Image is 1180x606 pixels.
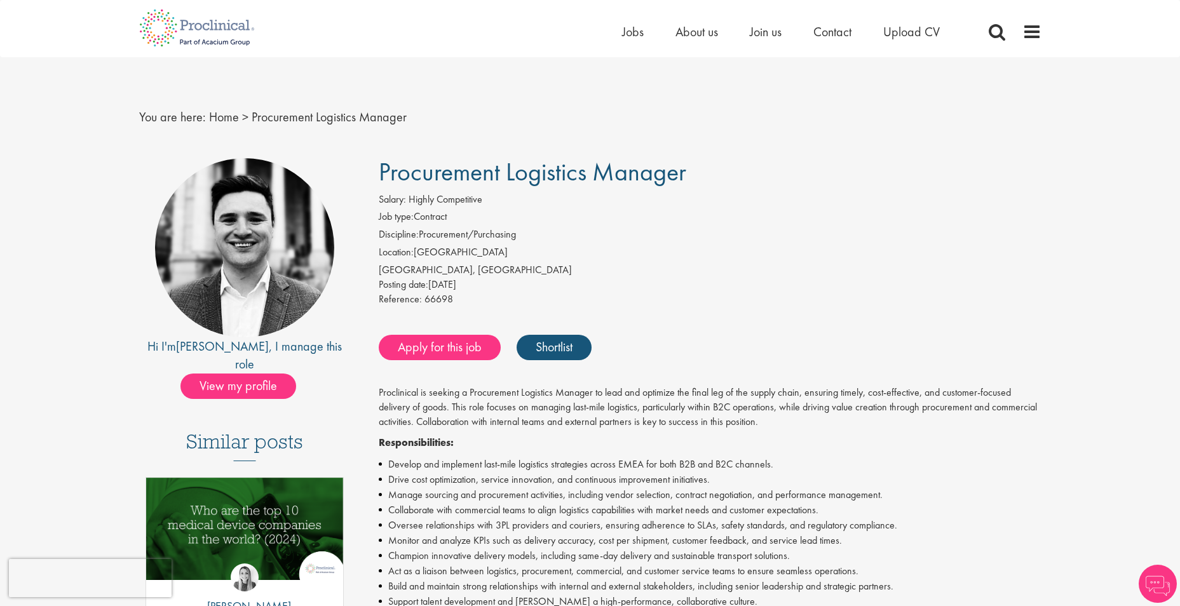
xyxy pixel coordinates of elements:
li: Act as a liaison between logistics, procurement, commercial, and customer service teams to ensure... [379,563,1041,579]
li: Champion innovative delivery models, including same-day delivery and sustainable transport soluti... [379,548,1041,563]
a: breadcrumb link [209,109,239,125]
a: Contact [813,24,851,40]
label: Reference: [379,292,422,307]
li: Drive cost optimization, service innovation, and continuous improvement initiatives. [379,472,1041,487]
span: > [242,109,248,125]
li: Manage sourcing and procurement activities, including vendor selection, contract negotiation, and... [379,487,1041,502]
a: Jobs [622,24,644,40]
span: Procurement Logistics Manager [379,156,686,188]
a: Upload CV [883,24,940,40]
li: Procurement/Purchasing [379,227,1041,245]
a: Shortlist [517,335,592,360]
a: Link to a post [146,478,344,590]
img: Top 10 Medical Device Companies 2024 [146,478,344,580]
label: Job type: [379,210,414,224]
strong: Responsibilities: [379,436,454,449]
a: About us [675,24,718,40]
iframe: reCAPTCHA [9,559,172,597]
img: Hannah Burke [231,563,259,591]
a: Apply for this job [379,335,501,360]
span: Procurement Logistics Manager [252,109,407,125]
li: [GEOGRAPHIC_DATA] [379,245,1041,263]
div: [DATE] [379,278,1041,292]
label: Discipline: [379,227,419,242]
a: Join us [750,24,782,40]
span: Posting date: [379,278,428,291]
img: Chatbot [1139,565,1177,603]
li: Monitor and analyze KPIs such as delivery accuracy, cost per shipment, customer feedback, and ser... [379,533,1041,548]
div: [GEOGRAPHIC_DATA], [GEOGRAPHIC_DATA] [379,263,1041,278]
h3: Similar posts [186,431,303,461]
span: You are here: [139,109,206,125]
span: View my profile [180,374,296,399]
li: Contract [379,210,1041,227]
div: Hi I'm , I manage this role [139,337,351,374]
label: Location: [379,245,414,260]
a: [PERSON_NAME] [176,338,269,354]
a: View my profile [180,376,309,393]
img: imeage of recruiter Edward Little [155,158,334,337]
span: 66698 [424,292,453,306]
li: Collaborate with commercial teams to align logistics capabilities with market needs and customer ... [379,502,1041,518]
p: Proclinical is seeking a Procurement Logistics Manager to lead and optimize the final leg of the ... [379,386,1041,429]
label: Salary: [379,192,406,207]
li: Build and maintain strong relationships with internal and external stakeholders, including senior... [379,579,1041,594]
li: Develop and implement last-mile logistics strategies across EMEA for both B2B and B2C channels. [379,457,1041,472]
span: Highly Competitive [409,192,482,206]
li: Oversee relationships with 3PL providers and couriers, ensuring adherence to SLAs, safety standar... [379,518,1041,533]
